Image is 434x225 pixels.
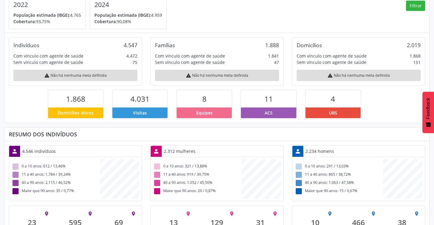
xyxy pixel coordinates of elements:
[94,19,117,24] span: Cobertura:
[9,131,425,138] div: Resumo dos indivíduos
[295,171,383,179] div: 11 a 40 anos: 865 / 38,72%
[229,211,235,216] i: place
[331,94,335,104] span: 4
[185,211,191,216] i: place
[162,146,198,156] div: 2.312 mulheres
[329,110,337,116] span: UBS
[131,211,136,216] i: place
[327,73,333,78] i: warning
[155,59,225,65] div: Sem vínculo com agente de saúde
[94,12,151,18] span: População estimada (IBGE):
[153,187,242,195] div: Maior que 90 anos: 20 / 0,87%
[11,171,100,179] div: 11 a 40 anos: 1.784 / 39,24%
[297,53,367,59] div: Com vínculo com agente de saúde
[44,211,49,216] i: place
[13,19,36,24] span: Cobertura:
[11,179,100,187] div: 40 a 90 anos: 2.115 / 46,52%
[153,148,160,155] i: person
[126,53,137,59] div: 4.472
[153,171,242,179] div: 11 a 40 anos: 919 / 39,75%
[11,187,100,195] div: Maior que 90 anos: 35 / 0,77%
[130,94,150,104] span: 4.031
[13,53,83,59] div: Com vínculo com agente de saúde
[155,70,279,81] div: Não há nenhuma meta definida
[297,42,322,48] div: Domicílios
[268,53,279,59] div: 1.841
[20,146,58,156] div: 4.546 indivíduos
[13,18,81,25] p: 93,75%
[196,110,213,116] span: Equipes
[94,18,162,25] p: 90,08%
[414,211,419,216] i: place
[265,110,273,116] span: ACS
[425,98,431,119] span: Feedback
[13,1,81,9] h4: 2022
[295,179,383,187] div: 40 a 90 anos: 1.063 / 47,58%
[94,12,162,18] p: 4.959
[132,59,137,65] div: 75
[303,146,336,156] div: 2.234 homens
[297,70,421,81] div: Não há nenhuma meta definida
[11,163,100,171] div: 0 a 10 anos: 612 / 13,46%
[133,110,147,116] span: Visitas
[155,53,225,59] div: Com vínculo com agente de saúde
[272,211,278,216] i: place
[94,1,162,9] h4: 2024
[406,1,425,11] button: Filtrar
[44,73,50,78] i: warning
[422,92,434,133] button: Feedback - Mostrar pesquisa
[413,59,421,65] div: 151
[13,12,81,18] p: 4.765
[410,53,421,59] div: 1.868
[13,12,70,18] span: População estimada (IBGE):
[58,110,94,116] span: Domicílios ativos
[295,148,301,155] i: person
[13,59,83,65] div: Sem vínculo com agente de saúde
[153,179,242,187] div: 40 a 90 anos: 1.052 / 45,50%
[295,163,383,171] div: 0 a 10 anos: 291 / 13,03%
[13,70,137,81] div: Não há nenhuma meta definida
[202,94,206,104] span: 8
[186,73,191,78] i: warning
[407,42,421,48] div: 2.019
[155,42,175,48] div: Famílias
[297,59,366,65] div: Sem vínculo com agente de saúde
[327,211,333,216] i: place
[66,94,85,104] span: 1.868
[274,59,279,65] div: 47
[13,42,39,48] div: Indivíduos
[87,211,93,216] i: place
[371,211,376,216] i: place
[11,148,18,155] i: person
[153,163,242,171] div: 0 a 10 anos: 321 / 13,88%
[265,42,279,48] div: 1.888
[124,42,137,48] div: 4.547
[295,187,383,195] div: Maior que 90 anos: 15 / 0,67%
[264,94,273,104] span: 11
